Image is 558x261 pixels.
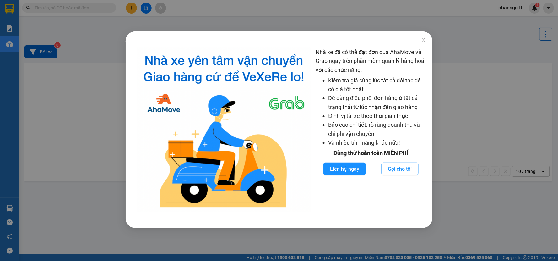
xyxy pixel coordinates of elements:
li: Và nhiều tính năng khác nữa! [328,138,426,147]
span: Gọi cho tôi [388,165,412,173]
span: Liên hệ ngay [330,165,359,173]
li: Định vị tài xế theo thời gian thực [328,112,426,120]
li: Báo cáo chi tiết, rõ ràng doanh thu và chi phí vận chuyển [328,120,426,138]
span: close [421,37,426,42]
li: Dễ dàng điều phối đơn hàng ở tất cả trạng thái từ lúc nhận đến giao hàng [328,94,426,112]
div: Nhà xe đã có thể đặt đơn qua AhaMove và Grab ngay trên phần mềm quản lý hàng hoá với các chức năng: [316,48,426,212]
button: Close [415,31,432,49]
button: Liên hệ ngay [323,163,366,175]
button: Gọi cho tôi [382,163,419,175]
li: Kiểm tra giá cùng lúc tất cả đối tác để có giá tốt nhất [328,76,426,94]
div: Dùng thử hoàn toàn MIỄN PHÍ [316,149,426,158]
img: logo [137,48,311,212]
